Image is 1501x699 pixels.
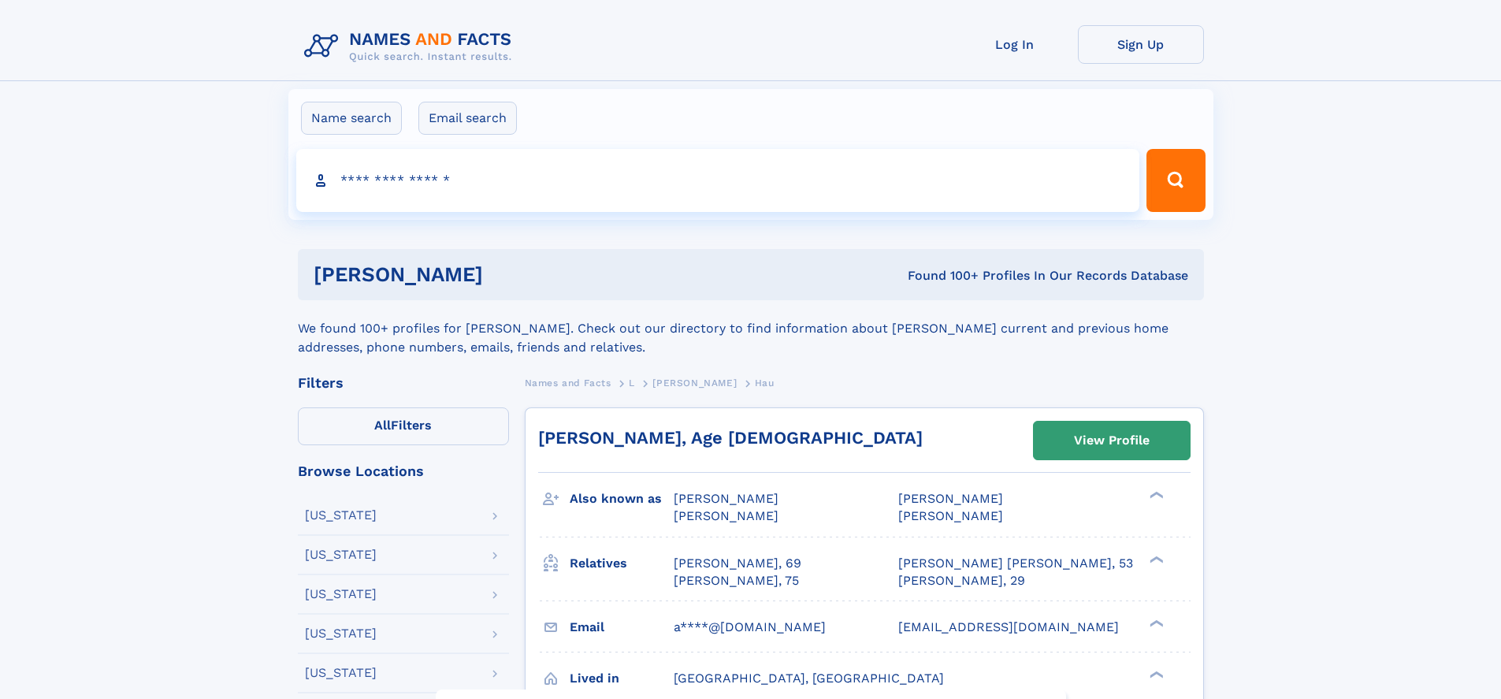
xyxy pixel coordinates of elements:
label: Filters [298,407,509,445]
h1: [PERSON_NAME] [314,265,696,284]
div: Browse Locations [298,464,509,478]
a: Names and Facts [525,373,611,392]
div: ❯ [1146,490,1165,500]
input: search input [296,149,1140,212]
img: Logo Names and Facts [298,25,525,68]
a: L [629,373,635,392]
span: [PERSON_NAME] [652,377,737,389]
div: ❯ [1146,669,1165,679]
span: [PERSON_NAME] [674,491,778,506]
div: [US_STATE] [305,548,377,561]
span: Hau [755,377,775,389]
div: We found 100+ profiles for [PERSON_NAME]. Check out our directory to find information about [PERS... [298,300,1204,357]
a: [PERSON_NAME] [652,373,737,392]
a: Sign Up [1078,25,1204,64]
div: View Profile [1074,422,1150,459]
div: [US_STATE] [305,627,377,640]
div: [US_STATE] [305,509,377,522]
h3: Email [570,614,674,641]
h3: Relatives [570,550,674,577]
div: [US_STATE] [305,588,377,600]
a: View Profile [1034,422,1190,459]
span: [PERSON_NAME] [898,508,1003,523]
div: [US_STATE] [305,667,377,679]
a: [PERSON_NAME], 75 [674,572,799,589]
h3: Also known as [570,485,674,512]
a: Log In [952,25,1078,64]
span: L [629,377,635,389]
div: ❯ [1146,554,1165,564]
a: [PERSON_NAME] [PERSON_NAME], 53 [898,555,1133,572]
div: ❯ [1146,618,1165,628]
div: Filters [298,376,509,390]
span: [GEOGRAPHIC_DATA], [GEOGRAPHIC_DATA] [674,671,944,686]
span: [PERSON_NAME] [674,508,778,523]
a: [PERSON_NAME], Age [DEMOGRAPHIC_DATA] [538,428,923,448]
a: [PERSON_NAME], 69 [674,555,801,572]
label: Email search [418,102,517,135]
div: Found 100+ Profiles In Our Records Database [695,267,1188,284]
span: All [374,418,391,433]
label: Name search [301,102,402,135]
span: [PERSON_NAME] [898,491,1003,506]
span: [EMAIL_ADDRESS][DOMAIN_NAME] [898,619,1119,634]
button: Search Button [1146,149,1205,212]
h3: Lived in [570,665,674,692]
a: [PERSON_NAME], 29 [898,572,1025,589]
